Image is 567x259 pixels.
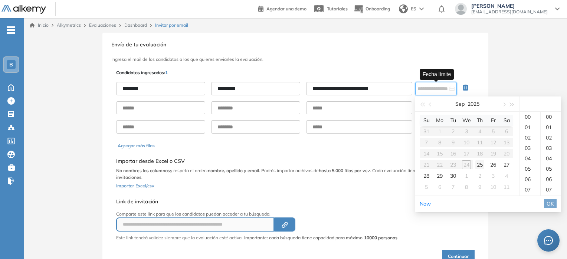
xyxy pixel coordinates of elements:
[541,164,561,174] div: 05
[422,171,431,180] div: 28
[520,143,540,153] div: 03
[502,171,511,180] div: 4
[475,160,484,169] div: 25
[420,200,431,207] a: Now
[455,96,465,111] button: Sep
[266,6,307,12] span: Agendar una demo
[165,70,168,75] span: 1
[446,181,460,193] td: 2025-10-07
[541,184,561,195] div: 07
[116,158,475,164] h5: Importar desde Excel o CSV
[118,142,155,149] button: Agregar más filas
[89,22,116,28] a: Evaluaciones
[155,22,188,29] span: Invitar por email
[520,122,540,132] div: 01
[116,168,170,173] b: No nombres las columnas
[435,183,444,191] div: 6
[462,183,471,191] div: 8
[544,199,557,208] button: OK
[473,115,486,126] th: Th
[449,183,458,191] div: 7
[475,183,484,191] div: 9
[541,143,561,153] div: 03
[111,57,479,62] h3: Ingresa el mail de los candidatos a los que quieres enviarles la evaluación.
[502,183,511,191] div: 11
[486,181,500,193] td: 2025-10-10
[541,153,561,164] div: 04
[486,170,500,181] td: 2025-10-03
[520,132,540,143] div: 02
[435,171,444,180] div: 29
[116,199,397,205] h5: Link de invitación
[116,168,458,180] b: límite de 10.000 invitaciones
[489,183,498,191] div: 10
[7,29,15,31] i: -
[489,171,498,180] div: 3
[364,235,397,240] strong: 10000 personas
[520,153,540,164] div: 04
[471,3,548,9] span: [PERSON_NAME]
[486,115,500,126] th: Fr
[258,4,307,13] a: Agendar una demo
[420,69,454,80] div: Fecha límite
[1,5,46,14] img: Logo
[544,236,553,245] span: message
[433,170,446,181] td: 2025-09-29
[489,160,498,169] div: 26
[420,115,433,126] th: Su
[422,183,431,191] div: 5
[446,170,460,181] td: 2025-09-30
[354,1,390,17] button: Onboarding
[420,181,433,193] td: 2025-10-05
[111,42,479,48] h3: Envío de tu evaluación
[541,195,561,205] div: 08
[57,22,81,28] span: Alkymetrics
[471,9,548,15] span: [EMAIL_ADDRESS][DOMAIN_NAME]
[473,181,486,193] td: 2025-10-09
[208,168,259,173] b: nombre, apellido y email
[460,115,473,126] th: We
[411,6,416,12] span: ES
[399,4,408,13] img: world
[520,174,540,184] div: 06
[500,159,513,170] td: 2025-09-27
[116,181,154,190] button: Importar Excel/csv
[475,171,484,180] div: 2
[473,159,486,170] td: 2025-09-25
[460,170,473,181] td: 2025-10-01
[541,122,561,132] div: 01
[502,160,511,169] div: 27
[520,164,540,174] div: 05
[124,22,147,28] a: Dashboard
[433,181,446,193] td: 2025-10-06
[500,181,513,193] td: 2025-10-11
[520,195,540,205] div: 08
[446,115,460,126] th: Tu
[366,6,390,12] span: Onboarding
[116,235,243,241] p: Este link tendrá validez siempre que la evaluación esté activa.
[419,7,424,10] img: arrow
[541,112,561,122] div: 00
[244,235,397,241] span: Importante: cada búsqueda tiene capacidad para máximo
[116,211,397,217] p: Comparte este link para que los candidatos puedan acceder a tu búsqueda.
[500,170,513,181] td: 2025-10-04
[473,170,486,181] td: 2025-10-02
[541,174,561,184] div: 06
[520,184,540,195] div: 07
[460,181,473,193] td: 2025-10-08
[433,115,446,126] th: Mo
[520,112,540,122] div: 00
[449,171,458,180] div: 30
[500,115,513,126] th: Sa
[9,62,13,68] span: B
[468,96,479,111] button: 2025
[541,132,561,143] div: 02
[420,170,433,181] td: 2025-09-28
[116,69,168,76] p: Candidatos ingresados:
[486,159,500,170] td: 2025-09-26
[327,6,348,12] span: Tutoriales
[319,168,370,173] b: hasta 5.000 filas por vez
[116,183,154,188] span: Importar Excel/csv
[462,171,471,180] div: 1
[116,167,475,181] p: y respeta el orden: . Podrás importar archivos de . Cada evaluación tiene un .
